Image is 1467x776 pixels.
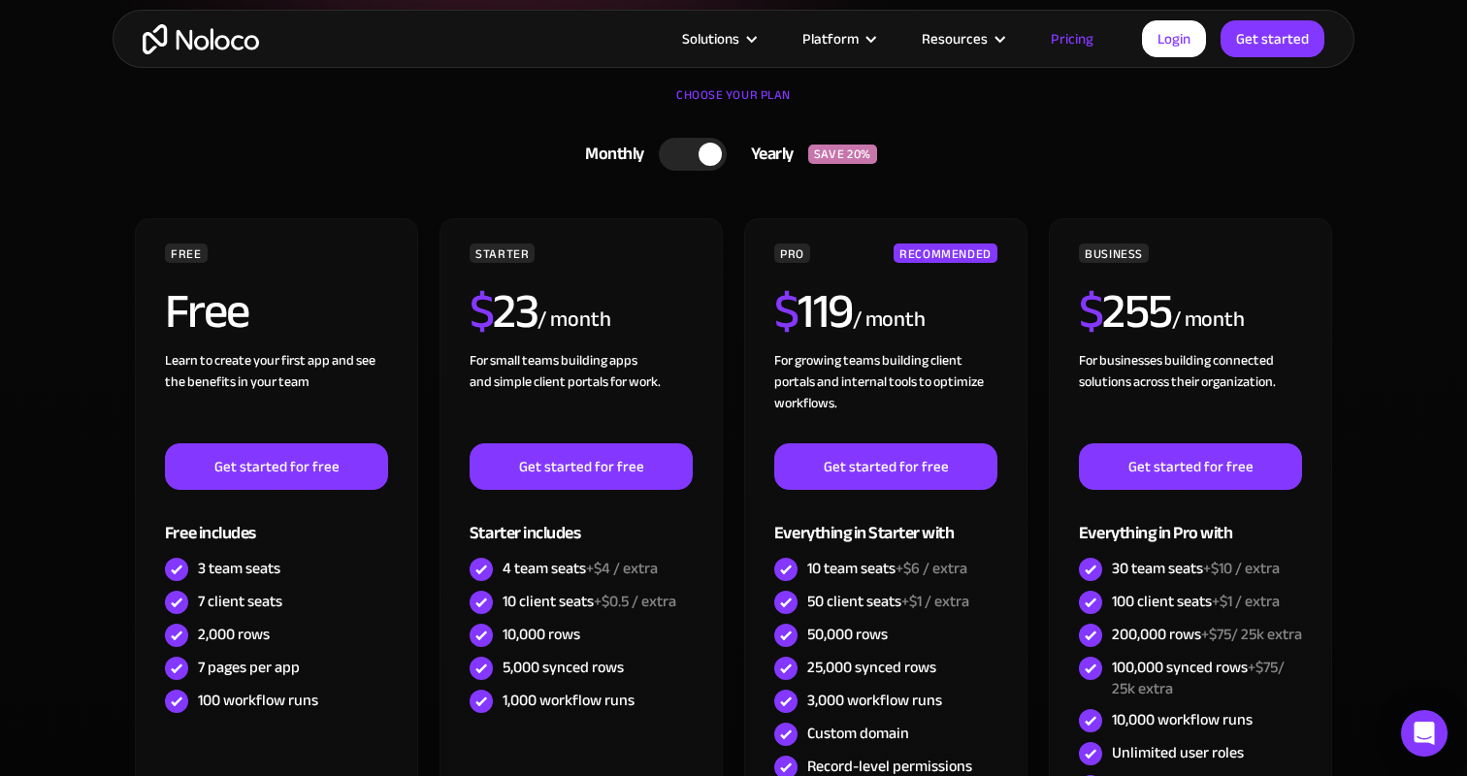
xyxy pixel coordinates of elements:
div: 10 client seats [503,591,676,612]
div: Everything in Starter with [774,490,997,553]
h2: 23 [470,287,538,336]
div: RECOMMENDED [894,243,997,263]
div: / month [853,305,926,336]
div: 50 client seats [807,591,969,612]
span: $ [774,266,799,357]
div: Starter includes [470,490,693,553]
div: 200,000 rows [1112,624,1302,645]
div: 25,000 synced rows [807,657,936,678]
div: 1,000 workflow runs [503,690,635,711]
div: / month [1172,305,1245,336]
div: Platform [778,26,897,51]
div: 10,000 rows [503,624,580,645]
div: Open Intercom Messenger [1401,710,1448,757]
span: $ [1079,266,1103,357]
div: Resources [897,26,1027,51]
span: +$0.5 / extra [594,587,676,616]
a: home [143,24,259,54]
div: Unlimited user roles [1112,742,1244,763]
a: Get started [1221,20,1324,57]
div: Yearly [727,140,808,169]
span: +$10 / extra [1203,554,1280,583]
span: +$1 / extra [901,587,969,616]
a: Get started for free [470,443,693,490]
div: CHOOSE YOUR PLAN [132,81,1335,129]
a: Get started for free [1079,443,1302,490]
div: Platform [802,26,859,51]
div: 100,000 synced rows [1112,657,1302,699]
div: Solutions [682,26,739,51]
div: For small teams building apps and simple client portals for work. ‍ [470,350,693,443]
a: Get started for free [165,443,388,490]
div: 10,000 workflow runs [1112,709,1253,730]
div: 30 team seats [1112,558,1280,579]
span: +$6 / extra [896,554,967,583]
div: / month [538,305,610,336]
h2: Free [165,287,249,336]
div: 50,000 rows [807,624,888,645]
div: 5,000 synced rows [503,657,624,678]
div: For growing teams building client portals and internal tools to optimize workflows. [774,350,997,443]
div: PRO [774,243,810,263]
h2: 255 [1079,287,1172,336]
a: Get started for free [774,443,997,490]
div: 2,000 rows [198,624,270,645]
div: 3,000 workflow runs [807,690,942,711]
a: Login [1142,20,1206,57]
div: Solutions [658,26,778,51]
div: BUSINESS [1079,243,1149,263]
div: 100 client seats [1112,591,1280,612]
h2: 119 [774,287,853,336]
div: Free includes [165,490,388,553]
div: For businesses building connected solutions across their organization. ‍ [1079,350,1302,443]
div: Learn to create your first app and see the benefits in your team ‍ [165,350,388,443]
span: +$75/ 25k extra [1112,653,1285,703]
div: STARTER [470,243,535,263]
span: +$1 / extra [1212,587,1280,616]
span: +$4 / extra [586,554,658,583]
div: 100 workflow runs [198,690,318,711]
div: 7 client seats [198,591,282,612]
div: 4 team seats [503,558,658,579]
div: Resources [922,26,988,51]
div: 3 team seats [198,558,280,579]
div: SAVE 20% [808,145,877,164]
div: Custom domain [807,723,909,744]
span: $ [470,266,494,357]
div: Everything in Pro with [1079,490,1302,553]
div: Monthly [561,140,659,169]
div: 10 team seats [807,558,967,579]
a: Pricing [1027,26,1118,51]
div: 7 pages per app [198,657,300,678]
span: +$75/ 25k extra [1201,620,1302,649]
div: FREE [165,243,208,263]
